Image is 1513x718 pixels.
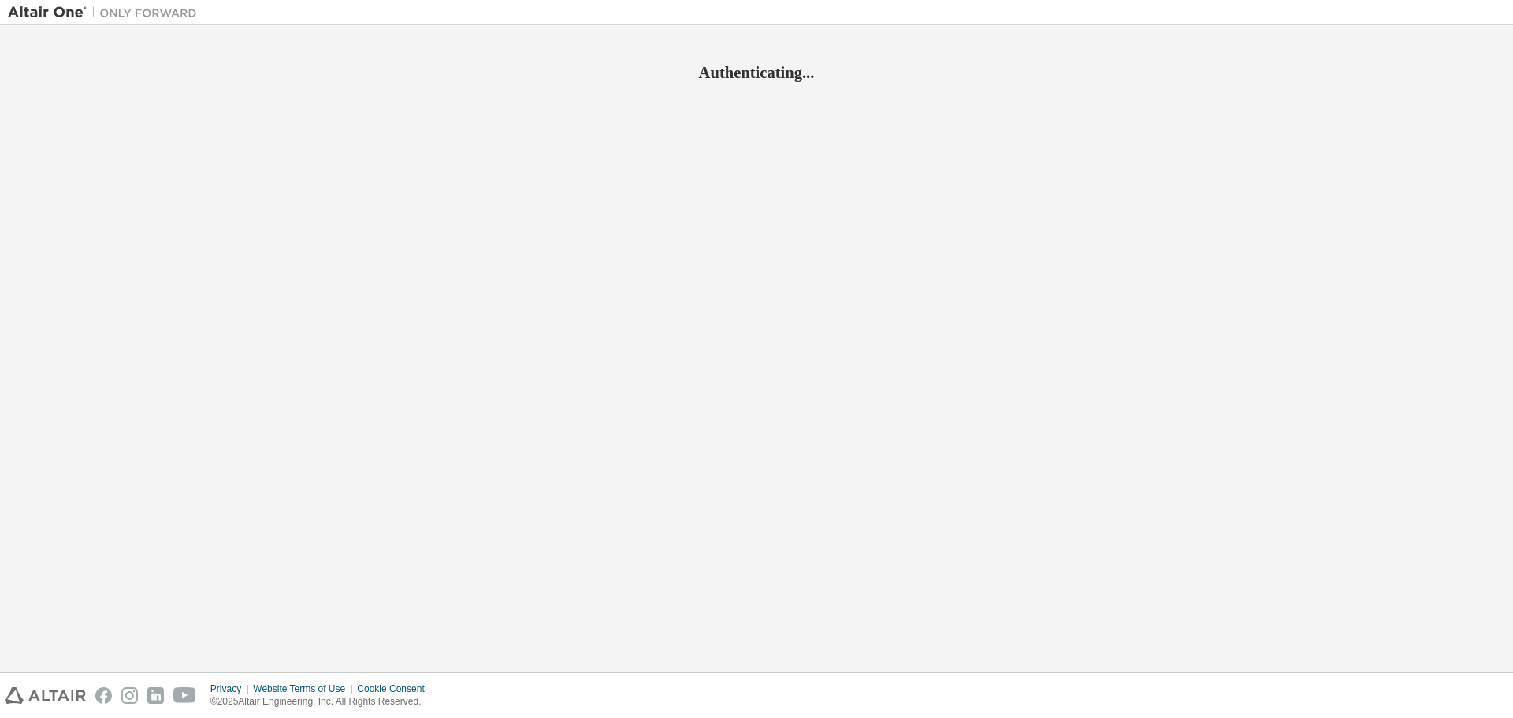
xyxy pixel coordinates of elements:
img: Altair One [8,5,205,20]
img: instagram.svg [121,687,138,704]
img: facebook.svg [95,687,112,704]
img: linkedin.svg [147,687,164,704]
p: © 2025 Altair Engineering, Inc. All Rights Reserved. [210,695,434,709]
div: Cookie Consent [357,683,433,695]
img: altair_logo.svg [5,687,86,704]
h2: Authenticating... [8,62,1505,83]
img: youtube.svg [173,687,196,704]
div: Privacy [210,683,253,695]
div: Website Terms of Use [253,683,357,695]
